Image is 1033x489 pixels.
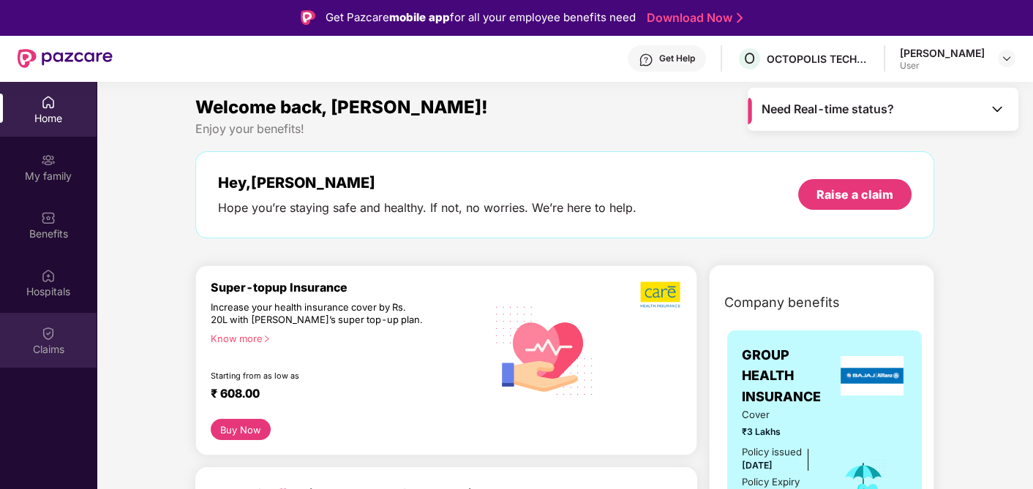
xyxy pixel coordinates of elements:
span: Cover [742,407,819,422]
div: Super-topup Insurance [211,281,486,295]
div: Policy issued [742,444,802,460]
div: Increase your health insurance cover by Rs. 20L with [PERSON_NAME]’s super top-up plan. [211,301,422,326]
span: O [744,50,755,67]
div: Raise a claim [816,186,893,202]
img: Stroke [737,10,743,26]
div: Starting from as low as [211,371,424,381]
div: Get Help [659,53,695,64]
div: Hey, [PERSON_NAME] [218,174,636,192]
div: Enjoy your benefits! [195,121,934,137]
img: svg+xml;base64,PHN2ZyBpZD0iQmVuZWZpdHMiIHhtbG5zPSJodHRwOi8vd3d3LnczLm9yZy8yMDAwL3N2ZyIgd2lkdGg9Ij... [41,211,56,225]
img: svg+xml;base64,PHN2ZyB4bWxucz0iaHR0cDovL3d3dy53My5vcmcvMjAwMC9zdmciIHhtbG5zOnhsaW5rPSJodHRwOi8vd3... [486,290,604,410]
div: ₹ 608.00 [211,387,471,404]
img: svg+xml;base64,PHN2ZyBpZD0iRHJvcGRvd24tMzJ4MzIiIHhtbG5zPSJodHRwOi8vd3d3LnczLm9yZy8yMDAwL3N2ZyIgd2... [1001,53,1013,64]
div: Hope you’re staying safe and healthy. If not, no worries. We’re here to help. [218,200,636,216]
span: Company benefits [724,292,840,313]
strong: mobile app [389,10,450,24]
img: New Pazcare Logo [18,49,113,68]
span: ₹3 Lakhs [742,425,819,439]
span: GROUP HEALTH INSURANCE [742,345,837,407]
span: Welcome back, [PERSON_NAME]! [195,96,488,118]
img: svg+xml;base64,PHN2ZyB3aWR0aD0iMjAiIGhlaWdodD0iMjAiIHZpZXdCb3g9IjAgMCAyMCAyMCIgZmlsbD0ibm9uZSIgeG... [41,153,56,167]
img: svg+xml;base64,PHN2ZyBpZD0iSG9zcGl0YWxzIiB4bWxucz0iaHR0cDovL3d3dy53My5vcmcvMjAwMC9zdmciIHdpZHRoPS... [41,268,56,283]
div: Know more [211,333,477,343]
img: insurerLogo [841,356,904,395]
a: Download Now [647,10,738,26]
img: b5dec4f62d2307b9de63beb79f102df3.png [640,281,682,308]
img: Toggle Icon [990,102,1004,116]
div: [PERSON_NAME] [900,46,985,60]
span: Need Real-time status? [762,102,894,117]
span: [DATE] [742,460,773,471]
button: Buy Now [211,419,271,440]
div: User [900,60,985,72]
img: Logo [301,10,315,25]
img: svg+xml;base64,PHN2ZyBpZD0iQ2xhaW0iIHhtbG5zPSJodHRwOi8vd3d3LnczLm9yZy8yMDAwL3N2ZyIgd2lkdGg9IjIwIi... [41,326,56,341]
img: svg+xml;base64,PHN2ZyBpZD0iSG9tZSIgeG1sbnM9Imh0dHA6Ly93d3cudzMub3JnLzIwMDAvc3ZnIiB3aWR0aD0iMjAiIG... [41,95,56,110]
img: svg+xml;base64,PHN2ZyBpZD0iSGVscC0zMngzMiIgeG1sbnM9Imh0dHA6Ly93d3cudzMub3JnLzIwMDAvc3ZnIiB3aWR0aD... [639,53,653,67]
span: right [263,335,271,343]
div: OCTOPOLIS TECHNOLOGIES PRIVATE LIMITED [767,52,869,66]
div: Get Pazcare for all your employee benefits need [326,9,636,26]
